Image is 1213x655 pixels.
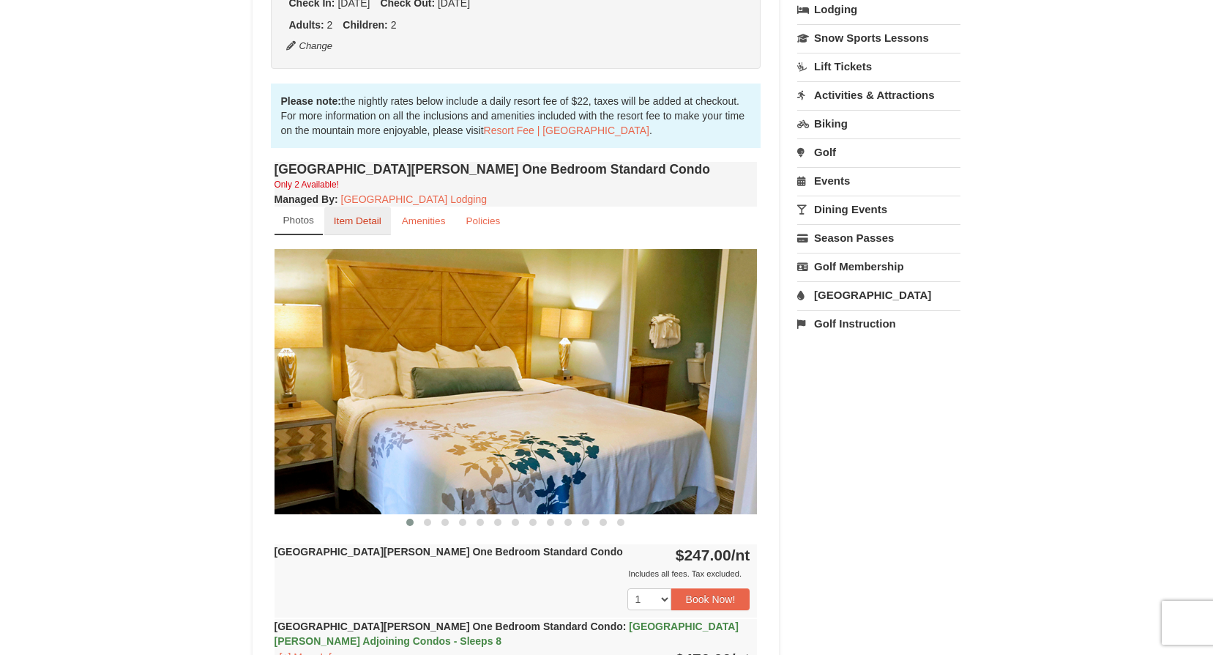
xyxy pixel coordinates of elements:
a: Amenities [392,207,455,235]
button: Book Now! [671,588,750,610]
small: Photos [283,215,314,226]
a: Policies [456,207,510,235]
h4: [GEOGRAPHIC_DATA][PERSON_NAME] One Bedroom Standard Condo [275,162,758,177]
a: Events [797,167,960,194]
a: Photos [275,207,323,235]
a: Lift Tickets [797,53,960,80]
div: the nightly rates below include a daily resort fee of $22, taxes will be added at checkout. For m... [271,84,761,148]
a: Dining Events [797,196,960,223]
a: Season Passes [797,224,960,251]
span: /nt [731,547,750,563]
a: Activities & Attractions [797,81,960,108]
small: Amenities [402,215,446,226]
span: 2 [327,19,333,31]
strong: Children: [343,19,387,31]
strong: : [275,193,338,205]
strong: [GEOGRAPHIC_DATA][PERSON_NAME] One Bedroom Standard Condo [275,546,623,558]
strong: [GEOGRAPHIC_DATA][PERSON_NAME] One Bedroom Standard Condo [275,621,739,647]
a: Golf Instruction [797,310,960,337]
strong: $247.00 [676,547,750,563]
div: Includes all fees. Tax excluded. [275,566,750,581]
small: Policies [466,215,500,226]
small: Only 2 Available! [275,180,339,190]
a: Biking [797,110,960,137]
strong: Please note: [281,95,341,107]
img: 18876286-121-55434444.jpg [275,249,758,514]
button: Change [285,38,334,54]
span: Managed By [275,193,335,205]
span: : [623,621,627,632]
small: Item Detail [334,215,381,226]
a: Golf Membership [797,253,960,280]
strong: Adults: [289,19,324,31]
a: Snow Sports Lessons [797,24,960,51]
a: [GEOGRAPHIC_DATA] Lodging [341,193,487,205]
a: Golf [797,138,960,166]
a: Item Detail [324,207,391,235]
a: [GEOGRAPHIC_DATA] [797,281,960,308]
a: Resort Fee | [GEOGRAPHIC_DATA] [484,125,649,136]
span: 2 [391,19,397,31]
